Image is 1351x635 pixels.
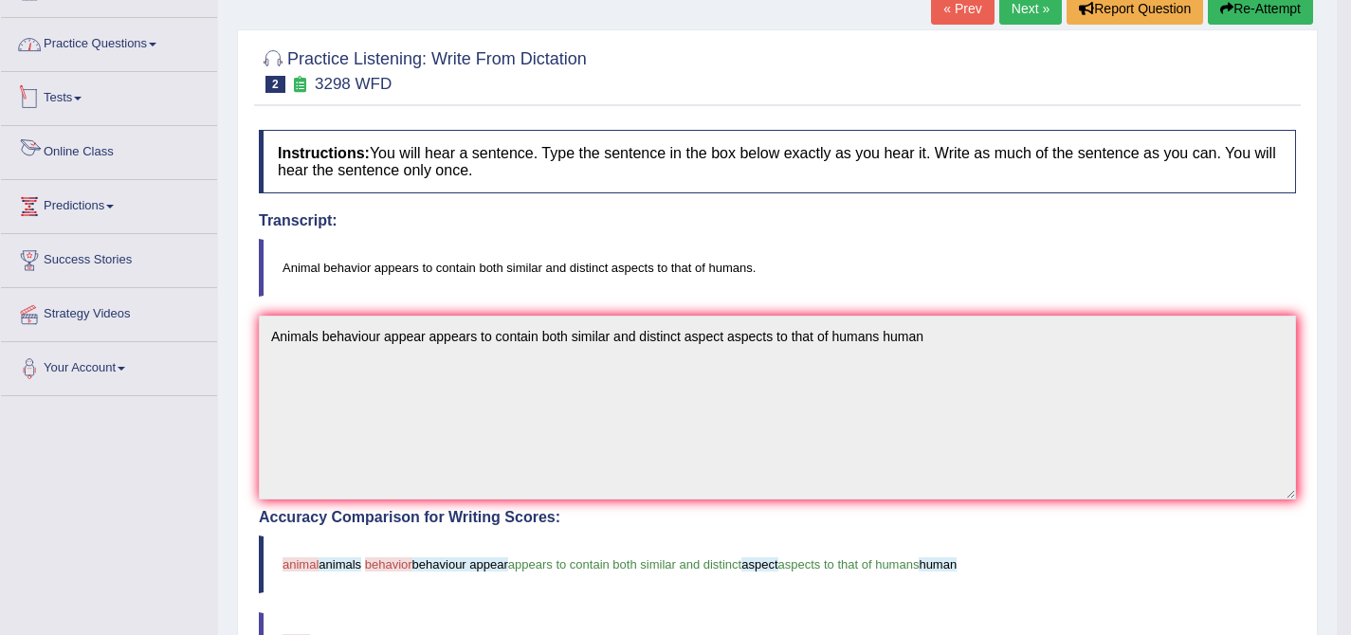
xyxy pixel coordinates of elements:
[259,509,1296,526] h4: Accuracy Comparison for Writing Scores:
[259,130,1296,193] h4: You will hear a sentence. Type the sentence in the box below exactly as you hear it. Write as muc...
[259,239,1296,297] blockquote: Animal behavior appears to contain both similar and distinct aspects to that of humans.
[1,180,217,227] a: Predictions
[315,75,392,93] small: 3298 WFD
[365,557,412,571] span: behavior
[1,234,217,281] a: Success Stories
[1,126,217,173] a: Online Class
[259,212,1296,229] h4: Transcript:
[778,557,920,571] span: aspects to that of humans
[283,557,319,571] span: animal
[265,76,285,93] span: 2
[1,72,217,119] a: Tests
[290,76,310,94] small: Exam occurring question
[412,557,508,571] span: behaviour appear
[1,288,217,336] a: Strategy Videos
[741,557,777,571] span: aspect
[1,18,217,65] a: Practice Questions
[259,45,587,93] h2: Practice Listening: Write From Dictation
[278,145,370,161] b: Instructions:
[919,557,957,571] span: human
[508,557,741,571] span: appears to contain both similar and distinct
[1,342,217,390] a: Your Account
[319,557,361,571] span: animals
